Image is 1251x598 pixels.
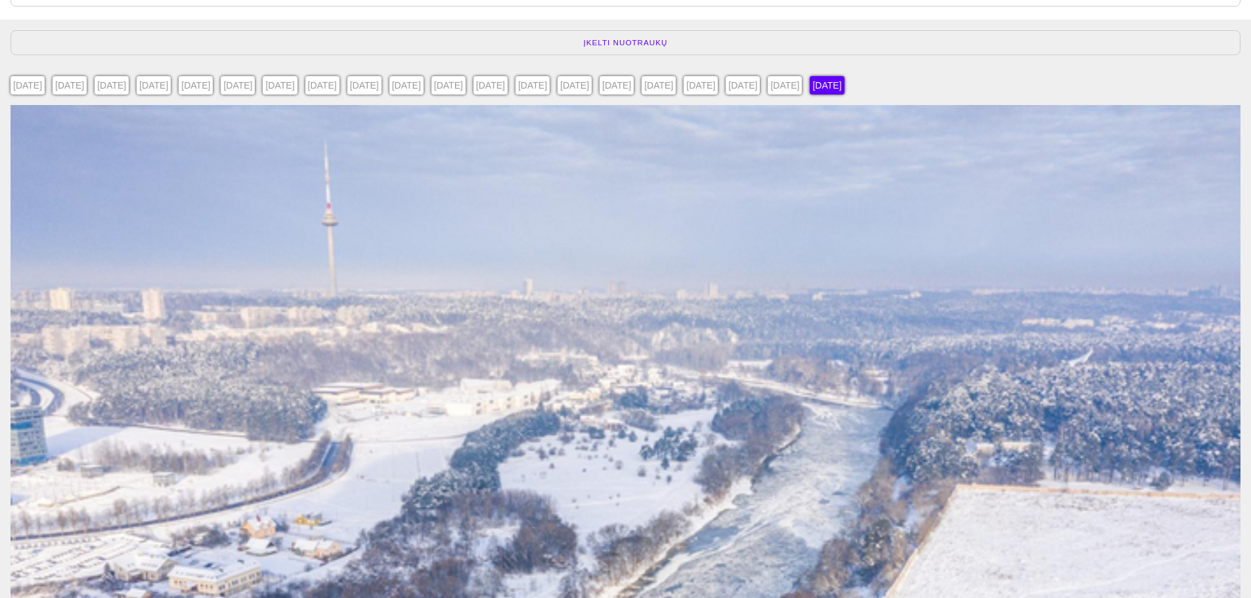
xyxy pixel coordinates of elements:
[684,76,718,95] div: [DATE]
[726,76,768,95] a: [DATE]
[431,76,466,95] div: [DATE]
[558,76,600,95] a: [DATE]
[473,76,508,95] div: [DATE]
[600,76,634,95] div: [DATE]
[389,76,424,95] div: [DATE]
[179,76,213,95] div: [DATE]
[389,76,431,95] a: [DATE]
[600,76,642,95] a: [DATE]
[684,76,726,95] a: [DATE]
[221,76,263,95] a: [DATE]
[53,76,95,95] a: [DATE]
[584,36,668,49] span: Įkelti nuotraukų
[642,76,676,95] div: [DATE]
[768,76,810,95] a: [DATE]
[642,76,684,95] a: [DATE]
[431,76,473,95] a: [DATE]
[810,76,844,95] div: [DATE]
[263,76,305,95] a: [DATE]
[11,76,53,95] a: [DATE]
[305,76,340,95] div: [DATE]
[726,76,760,95] div: [DATE]
[137,76,171,95] div: [DATE]
[810,76,852,95] a: [DATE]
[516,76,550,95] div: [DATE]
[305,76,347,95] a: [DATE]
[473,76,516,95] a: [DATE]
[263,76,297,95] div: [DATE]
[221,76,255,95] div: [DATE]
[516,76,558,95] a: [DATE]
[137,76,179,95] a: [DATE]
[11,76,45,95] div: [DATE]
[347,76,389,95] a: [DATE]
[768,76,802,95] div: [DATE]
[179,76,221,95] a: [DATE]
[53,76,87,95] div: [DATE]
[95,76,129,95] div: [DATE]
[558,76,592,95] div: [DATE]
[347,76,382,95] div: [DATE]
[95,76,137,95] a: [DATE]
